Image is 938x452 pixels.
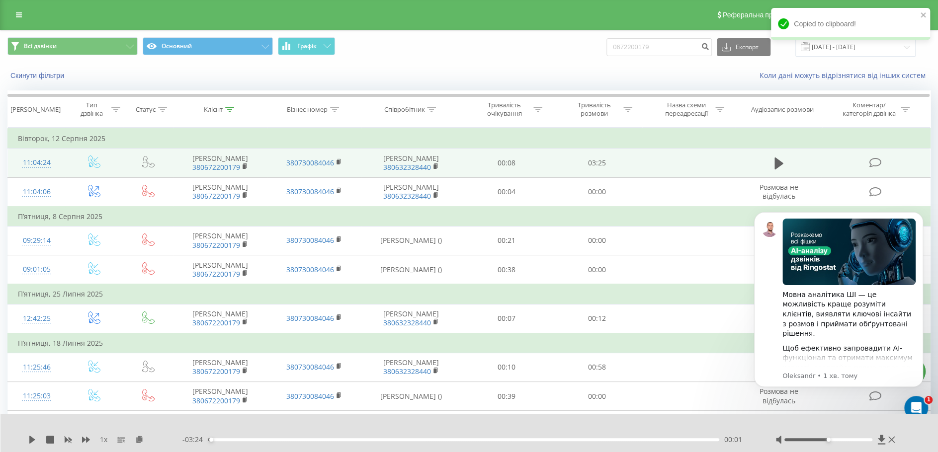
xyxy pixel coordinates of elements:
td: [PERSON_NAME] [173,149,267,177]
div: Співробітник [384,105,425,114]
td: 00:39 [462,382,552,411]
td: [PERSON_NAME] [173,255,267,285]
a: 380672200179 [192,396,240,405]
a: 380632328440 [383,367,431,376]
td: 00:00 [552,177,642,207]
td: 00:00 [552,255,642,285]
a: 380730084046 [286,265,334,274]
a: 380672200179 [192,162,240,172]
td: 03:25 [552,149,642,177]
td: [PERSON_NAME] () [361,382,462,411]
span: Графік [297,43,317,50]
div: Тривалість розмови [568,101,621,118]
td: [PERSON_NAME] [361,177,462,207]
td: Вівторок, 12 Серпня 2025 [8,129,931,149]
td: П’ятниця, 8 Серпня 2025 [8,207,931,226]
div: Тип дзвінка [74,101,109,118]
td: 00:21 [462,226,552,255]
td: [PERSON_NAME] [173,177,267,207]
div: 11:04:24 [18,153,55,172]
a: 380730084046 [286,158,334,167]
td: 00:58 [552,353,642,381]
td: [PERSON_NAME] [173,382,267,411]
td: [PERSON_NAME] () [361,226,462,255]
iframe: Intercom notifications повідомлення [739,197,938,425]
td: П’ятниця, 18 Липня 2025 [8,333,931,353]
div: 11:25:46 [18,358,55,377]
iframe: Intercom live chat [904,396,928,420]
span: 1 [925,396,933,404]
a: 380730084046 [286,362,334,372]
td: 00:04 [462,177,552,207]
span: - 03:24 [182,435,208,445]
td: [PERSON_NAME] [361,411,462,440]
a: 380730084046 [286,235,334,245]
a: 380672200179 [192,367,240,376]
a: 380632328440 [383,191,431,201]
td: 00:07 [462,304,552,333]
a: 380672200179 [192,269,240,279]
span: Розмова не відбулась [760,182,798,201]
div: 09:29:14 [18,231,55,250]
div: Бізнес номер [287,105,328,114]
input: Пошук за номером [606,38,712,56]
a: 380672200179 [192,191,240,201]
div: Accessibility label [209,438,213,442]
a: 380730084046 [286,313,334,323]
div: [PERSON_NAME] [10,105,61,114]
td: [PERSON_NAME] [173,353,267,381]
td: 00:00 [552,382,642,411]
span: Всі дзвінки [24,42,57,50]
span: 00:01 [724,435,742,445]
td: [PERSON_NAME] [173,411,267,440]
div: 09:01:05 [18,260,55,279]
div: Назва схеми переадресації [660,101,713,118]
td: П’ятниця, 25 Липня 2025 [8,284,931,304]
a: 380730084046 [286,187,334,196]
div: Аудіозапис розмови [751,105,813,114]
button: Скинути фільтри [7,71,69,80]
td: [PERSON_NAME] [173,304,267,333]
span: 1 x [100,435,107,445]
button: Всі дзвінки [7,37,138,55]
td: [PERSON_NAME] [361,304,462,333]
div: Тривалість очікування [478,101,531,118]
div: Статус [136,105,156,114]
button: close [920,11,927,20]
td: 00:00 [552,226,642,255]
td: 00:12 [552,304,642,333]
td: [PERSON_NAME] () [361,255,462,285]
button: Експорт [717,38,770,56]
div: Accessibility label [827,438,831,442]
span: Реферальна програма [723,11,796,19]
a: 380672200179 [192,318,240,327]
div: 12:42:25 [18,309,55,328]
td: 00:08 [462,149,552,177]
div: Copied to clipboard! [771,8,930,40]
a: 380632328440 [383,162,431,172]
td: 00:09 [462,411,552,440]
button: Основний [143,37,273,55]
td: 00:10 [462,353,552,381]
a: 380632328440 [383,318,431,327]
div: 11:04:06 [18,182,55,202]
td: [PERSON_NAME] [361,353,462,381]
a: 380672200179 [192,240,240,250]
div: 11:25:03 [18,386,55,406]
div: Коментар/категорія дзвінка [840,101,898,118]
td: 00:38 [462,255,552,285]
td: 01:42 [552,411,642,440]
td: [PERSON_NAME] [173,226,267,255]
div: Клієнт [204,105,223,114]
a: 380730084046 [286,391,334,401]
a: Коли дані можуть відрізнятися вiд інших систем [760,71,931,80]
td: [PERSON_NAME] [361,149,462,177]
button: Графік [278,37,335,55]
